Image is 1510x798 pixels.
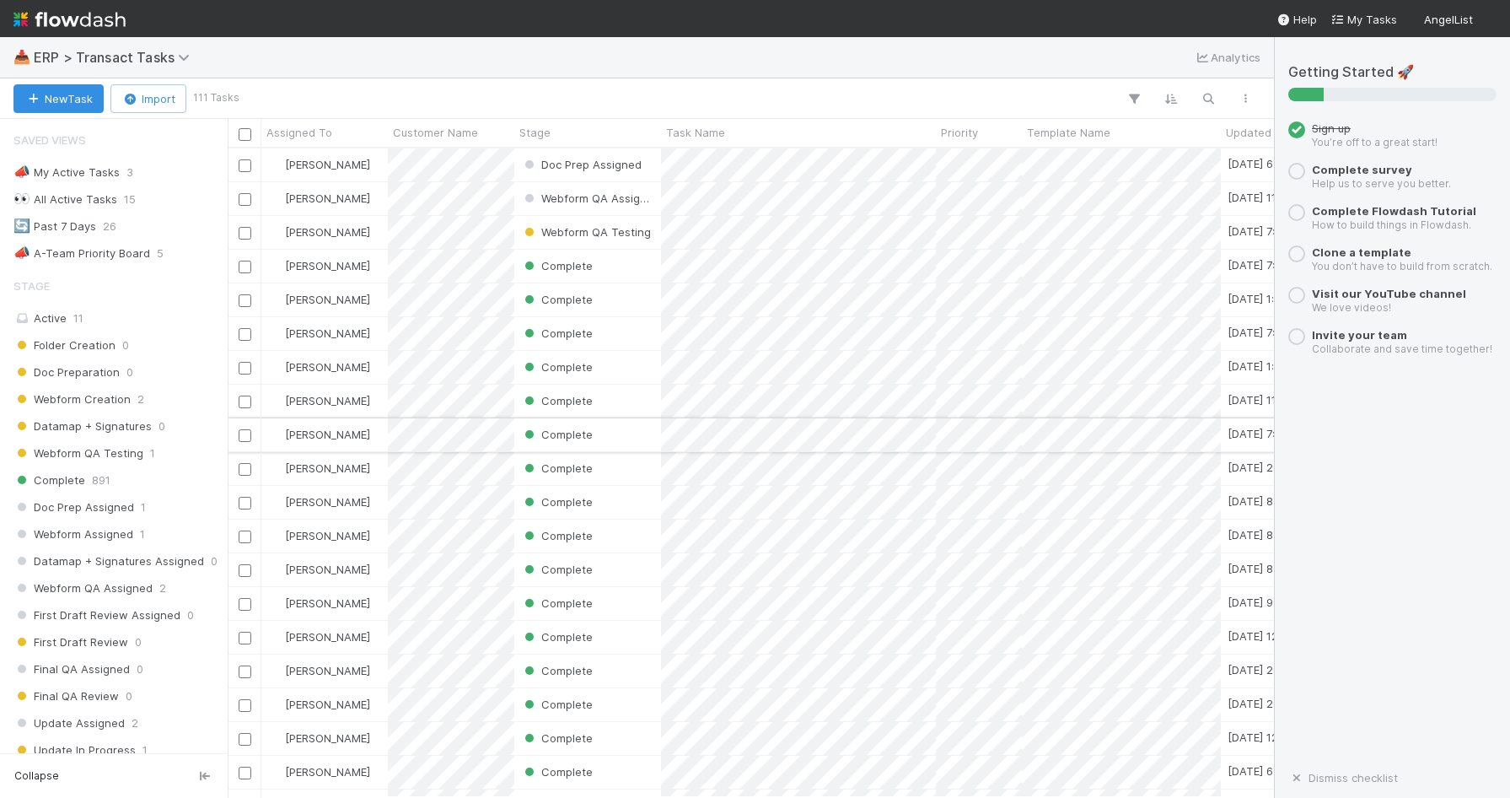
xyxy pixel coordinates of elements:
[268,291,370,308] div: [PERSON_NAME]
[285,596,370,610] span: [PERSON_NAME]
[14,768,59,784] span: Collapse
[110,84,186,113] button: Import
[268,359,370,375] div: [PERSON_NAME]
[239,699,251,712] input: Toggle Row Selected
[269,698,282,711] img: avatar_11833ecc-818b-4748-aee0-9d6cf8466369.png
[285,360,370,374] span: [PERSON_NAME]
[268,392,370,409] div: [PERSON_NAME]
[1330,13,1397,26] span: My Tasks
[141,497,146,518] span: 1
[521,763,593,780] div: Complete
[13,191,30,206] span: 👀
[13,5,126,34] img: logo-inverted-e16ddd16eac7371096b0.svg
[269,293,282,306] img: avatar_11833ecc-818b-4748-aee0-9d6cf8466369.png
[122,335,129,356] span: 0
[269,529,282,542] img: avatar_11833ecc-818b-4748-aee0-9d6cf8466369.png
[142,740,148,761] span: 1
[521,156,642,173] div: Doc Prep Assigned
[1312,204,1476,218] span: Complete Flowdash Tutorial
[13,578,153,599] span: Webform QA Assigned
[285,495,370,509] span: [PERSON_NAME]
[187,605,194,626] span: 0
[1424,13,1473,26] span: AngelList
[521,460,593,477] div: Complete
[1228,560,1324,577] div: [DATE] 8:57:22 PM
[521,596,593,610] span: Complete
[285,158,370,171] span: [PERSON_NAME]
[13,123,86,157] span: Saved Views
[268,763,370,780] div: [PERSON_NAME]
[521,359,593,375] div: Complete
[13,659,130,680] span: Final QA Assigned
[268,730,370,747] div: [PERSON_NAME]
[239,261,251,273] input: Toggle Row Selected
[521,293,593,306] span: Complete
[1228,358,1322,375] div: [DATE] 1:14:08 AM
[521,664,593,677] span: Complete
[13,162,120,183] div: My Active Tasks
[1276,11,1317,28] div: Help
[239,396,251,408] input: Toggle Row Selected
[1312,287,1466,300] a: Visit our YouTube channel
[268,527,370,544] div: [PERSON_NAME]
[269,225,282,239] img: avatar_11833ecc-818b-4748-aee0-9d6cf8466369.png
[1228,493,1325,510] div: [DATE] 8:59:40 PM
[521,225,651,239] span: Webform QA Testing
[521,495,593,509] span: Complete
[521,493,593,510] div: Complete
[1312,301,1391,314] small: We love videos!
[13,443,143,464] span: Webform QA Testing
[285,394,370,407] span: [PERSON_NAME]
[268,561,370,578] div: [PERSON_NAME]
[269,326,282,340] img: avatar_11833ecc-818b-4748-aee0-9d6cf8466369.png
[13,335,116,356] span: Folder Creation
[124,189,136,210] span: 15
[1312,260,1492,272] small: You don’t have to build from scratch.
[103,216,116,237] span: 26
[1312,163,1412,176] a: Complete survey
[1027,124,1110,141] span: Template Name
[159,416,165,437] span: 0
[13,84,104,113] button: NewTask
[239,531,251,543] input: Toggle Row Selected
[521,224,651,240] div: Webform QA Testing
[521,527,593,544] div: Complete
[521,426,593,443] div: Complete
[1228,223,1320,240] div: [DATE] 7:10:41 PM
[268,190,370,207] div: [PERSON_NAME]
[157,243,164,264] span: 5
[159,578,166,599] span: 2
[1228,459,1324,476] div: [DATE] 2:31:56 AM
[1194,47,1260,67] a: Analytics
[521,428,593,441] span: Complete
[521,259,593,272] span: Complete
[239,193,251,206] input: Toggle Row Selected
[269,394,282,407] img: avatar_11833ecc-818b-4748-aee0-9d6cf8466369.png
[269,360,282,374] img: avatar_11833ecc-818b-4748-aee0-9d6cf8466369.png
[239,564,251,577] input: Toggle Row Selected
[1228,290,1322,307] div: [DATE] 1:28:51 AM
[269,461,282,475] img: avatar_11833ecc-818b-4748-aee0-9d6cf8466369.png
[941,124,978,141] span: Priority
[239,733,251,746] input: Toggle Row Selected
[285,731,370,745] span: [PERSON_NAME]
[521,326,593,340] span: Complete
[239,328,251,341] input: Toggle Row Selected
[126,162,133,183] span: 3
[269,428,282,441] img: avatar_11833ecc-818b-4748-aee0-9d6cf8466369.png
[1228,628,1329,644] div: [DATE] 12:40:31 AM
[268,696,370,713] div: [PERSON_NAME]
[269,731,282,745] img: avatar_11833ecc-818b-4748-aee0-9d6cf8466369.png
[13,50,30,64] span: 📥
[666,124,725,141] span: Task Name
[13,218,30,233] span: 🔄
[521,563,593,576] span: Complete
[13,416,152,437] span: Datamap + Signatures
[13,740,136,761] span: Update In Progress
[1228,594,1325,611] div: [DATE] 9:50:35 PM
[269,259,282,272] img: avatar_11833ecc-818b-4748-aee0-9d6cf8466369.png
[13,713,125,734] span: Update Assigned
[13,686,119,707] span: Final QA Review
[285,191,370,205] span: [PERSON_NAME]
